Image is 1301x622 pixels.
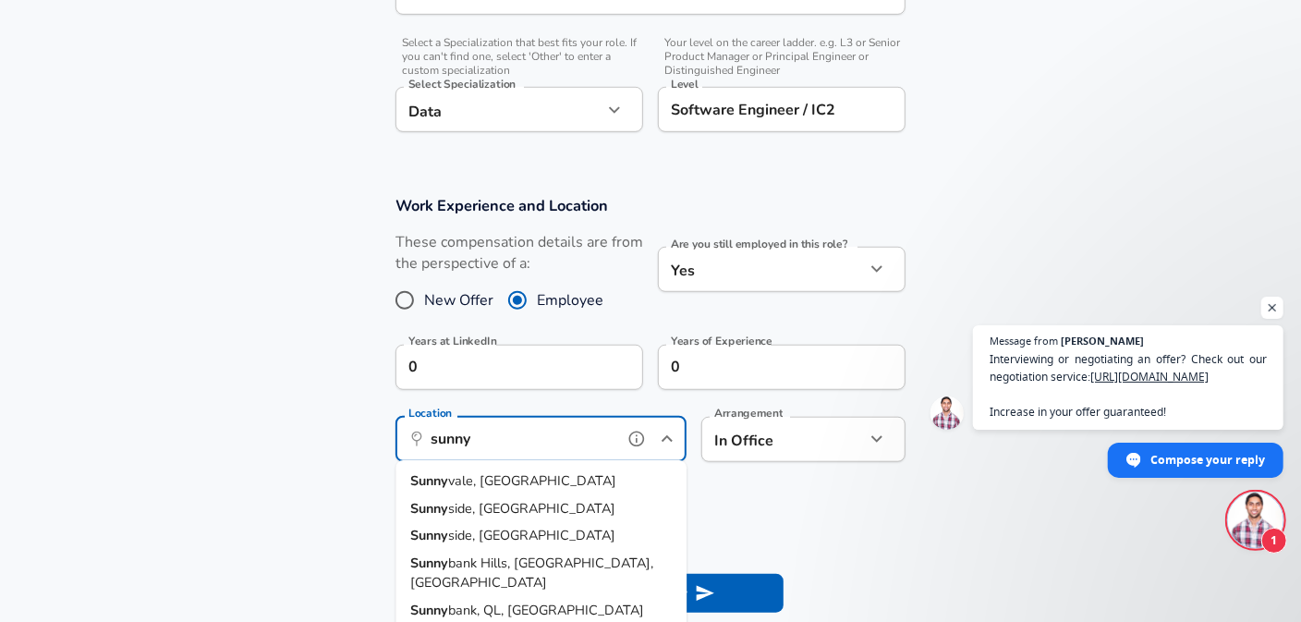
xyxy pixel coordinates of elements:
strong: Sunny [410,554,448,572]
span: New Offer [424,289,493,311]
input: 7 [658,345,865,390]
span: [PERSON_NAME] [1061,335,1144,346]
strong: Sunny [410,601,448,619]
label: Select Specialization [408,79,516,90]
div: In Office [701,417,837,462]
span: Message from [990,335,1058,346]
div: Open chat [1228,493,1283,548]
input: 0 [395,345,602,390]
span: Select a Specialization that best fits your role. If you can't find one, select 'Other' to enter ... [395,36,643,78]
button: Close [654,426,680,452]
strong: Sunny [410,499,448,518]
span: 1 [1261,528,1287,554]
button: help [623,425,650,453]
label: These compensation details are from the perspective of a: [395,232,643,274]
strong: Sunny [410,527,448,545]
span: side, [GEOGRAPHIC_DATA] [448,499,615,518]
div: Yes [658,247,865,292]
label: Location [408,409,452,420]
span: Employee [537,289,603,311]
label: Years at LinkedIn [408,336,497,348]
label: Arrangement [714,409,783,420]
span: bank Hills, [GEOGRAPHIC_DATA], [GEOGRAPHIC_DATA] [410,554,653,592]
h3: Work Experience and Location [395,195,906,216]
label: Years of Experience [671,336,772,348]
span: Compose your reply [1150,444,1265,476]
span: bank, QL, [GEOGRAPHIC_DATA] [448,601,644,619]
span: vale, [GEOGRAPHIC_DATA] [448,471,616,490]
label: Are you still employed in this role? [671,238,847,250]
span: Interviewing or negotiating an offer? Check out our negotiation service: Increase in your offer g... [990,350,1267,421]
span: side, [GEOGRAPHIC_DATA] [448,527,615,545]
input: L3 [666,95,897,124]
label: Level [671,79,699,90]
strong: Sunny [410,471,448,490]
div: Data [395,87,602,132]
span: Your level on the career ladder. e.g. L3 or Senior Product Manager or Principal Engineer or Disti... [658,36,906,78]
